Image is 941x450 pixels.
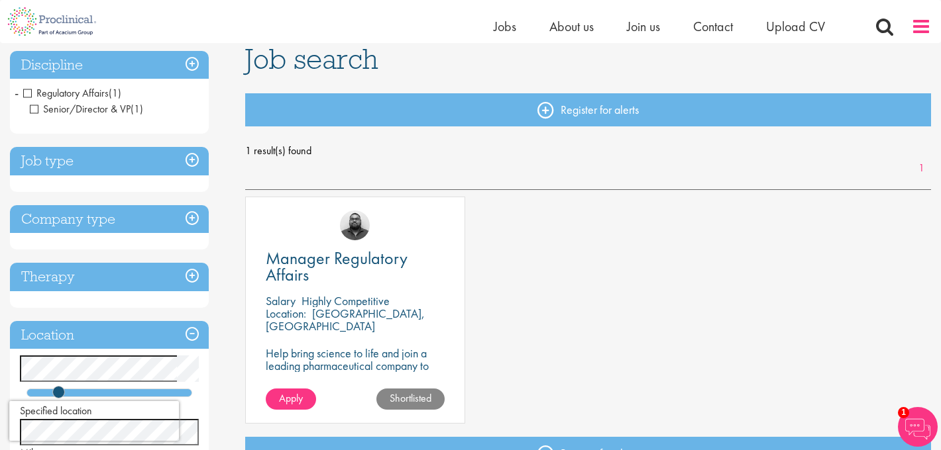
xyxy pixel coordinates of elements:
iframe: reCAPTCHA [9,401,179,441]
span: Job search [245,41,378,77]
span: Senior/Director & VP [30,102,131,116]
span: Manager Regulatory Affairs [266,247,408,286]
h3: Therapy [10,263,209,291]
a: Upload CV [766,18,825,35]
p: Highly Competitive [302,293,390,308]
h3: Company type [10,205,209,234]
span: Regulatory Affairs [23,86,109,100]
a: 1 [912,161,931,176]
img: Chatbot [898,407,938,447]
a: About us [549,18,594,35]
h3: Location [10,321,209,349]
a: Join us [627,18,660,35]
span: Senior/Director & VP [30,102,143,116]
span: Location: [266,306,306,321]
img: Ashley Bennett [340,210,370,240]
span: 1 [898,407,909,418]
span: - [15,83,19,103]
span: Regulatory Affairs [23,86,121,100]
a: Apply [266,388,316,410]
span: Salary [266,293,296,308]
span: (1) [109,86,121,100]
a: Manager Regulatory Affairs [266,250,445,283]
h3: Job type [10,147,209,175]
span: (1) [131,102,143,116]
p: Help bring science to life and join a leading pharmaceutical company to play a key role in delive... [266,347,445,410]
a: Shortlisted [376,388,445,410]
a: Contact [693,18,733,35]
a: Jobs [494,18,516,35]
span: Apply [279,391,303,405]
a: Register for alerts [245,93,931,126]
p: [GEOGRAPHIC_DATA], [GEOGRAPHIC_DATA] [266,306,425,334]
h3: Discipline [10,51,209,79]
span: 1 result(s) found [245,141,931,161]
